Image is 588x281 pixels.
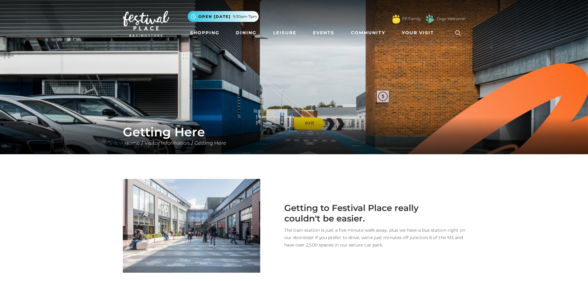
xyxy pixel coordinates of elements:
[399,27,440,39] a: Your Visit
[193,140,228,146] a: Getting Here
[269,203,424,224] h2: Getting to Festival Place really couldn't be easier.
[402,16,421,22] a: FP Family
[348,27,388,39] a: Community
[271,27,299,39] a: Leisure
[311,27,337,39] a: Events
[233,27,259,39] a: Dining
[269,226,465,249] p: The train station is just a five minute walk away, plus we have a bus station right on our doorst...
[118,125,470,147] div: / /
[402,30,434,36] span: Your Visit
[188,27,222,39] a: Shopping
[123,140,141,146] a: Home
[198,14,231,19] span: Open [DATE]
[123,125,465,139] h1: Getting Here
[233,14,257,19] span: 9.30am-7pm
[188,11,259,22] button: Open [DATE] 9.30am-7pm
[123,11,169,37] img: Festival Place Logo
[143,140,191,146] a: Visitor Information
[437,16,465,22] a: Dogs Welcome!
